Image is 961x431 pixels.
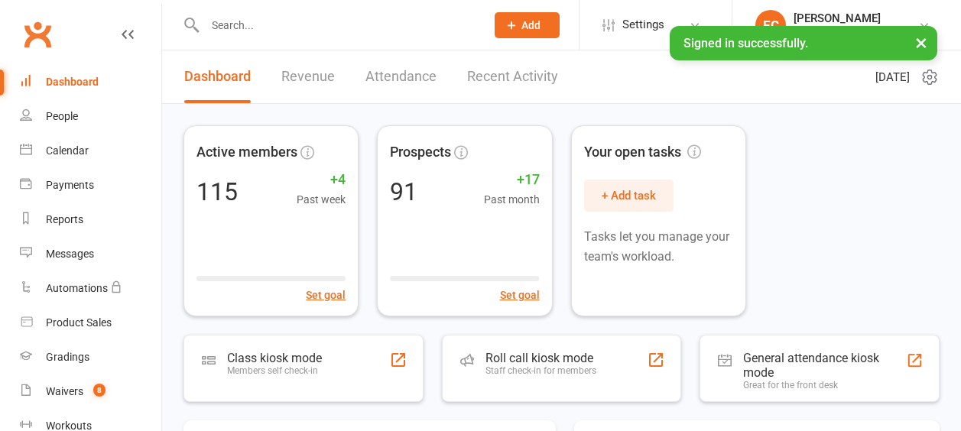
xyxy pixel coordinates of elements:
a: Revenue [281,50,335,103]
div: Waivers [46,385,83,397]
div: Messages [46,248,94,260]
a: Automations [20,271,161,306]
a: Waivers 8 [20,374,161,409]
div: Product Sales [46,316,112,329]
div: Great for the front desk [743,380,906,390]
div: [PERSON_NAME] [794,11,881,25]
div: General attendance kiosk mode [743,351,906,380]
div: 115 [196,180,238,204]
span: +17 [484,169,540,191]
div: Reports [46,213,83,225]
span: Past month [484,191,540,208]
a: Calendar [20,134,161,168]
a: Product Sales [20,306,161,340]
div: Dashboard [46,76,99,88]
div: Golden Fox BJJ [794,25,881,39]
span: Add [521,19,541,31]
div: EC [755,10,786,41]
button: + Add task [584,180,674,212]
span: +4 [297,169,346,191]
button: Set goal [500,287,540,303]
a: Gradings [20,340,161,374]
div: Staff check-in for members [485,365,596,376]
a: Payments [20,168,161,203]
button: Set goal [306,287,346,303]
a: Dashboard [20,65,161,99]
span: Prospects [390,141,451,164]
div: Payments [46,179,94,191]
span: Settings [622,8,664,42]
div: 91 [390,180,417,204]
input: Search... [200,15,475,36]
p: Tasks let you manage your team's workload. [584,227,733,266]
a: Dashboard [184,50,251,103]
span: Signed in successfully. [683,36,808,50]
span: Active members [196,141,297,164]
a: People [20,99,161,134]
span: 8 [93,384,106,397]
div: Automations [46,282,108,294]
a: Clubworx [18,15,57,53]
a: Messages [20,237,161,271]
div: Calendar [46,144,89,157]
span: Your open tasks [584,141,701,164]
div: Class kiosk mode [227,351,322,365]
span: [DATE] [875,68,910,86]
span: Past week [297,191,346,208]
button: × [907,26,935,59]
div: Gradings [46,351,89,363]
a: Reports [20,203,161,237]
div: Roll call kiosk mode [485,351,596,365]
div: People [46,110,78,122]
a: Attendance [365,50,437,103]
button: Add [495,12,560,38]
div: Members self check-in [227,365,322,376]
a: Recent Activity [467,50,558,103]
